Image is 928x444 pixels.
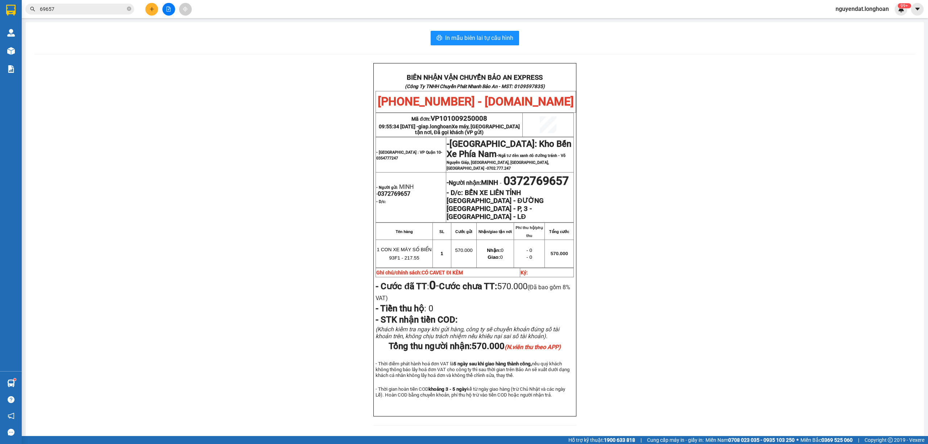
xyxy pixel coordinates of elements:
[3,25,55,37] span: [PHONE_NUMBER]
[487,248,501,253] strong: Nhận:
[376,281,427,291] strong: - Cước đã TT
[8,429,14,436] span: message
[830,4,895,13] span: nguyendat.longhoan
[57,25,145,38] span: CÔNG TY TNHH CHUYỂN PHÁT NHANH BẢO AN
[551,251,568,256] span: 570.000
[447,142,571,171] span: -
[453,361,532,366] strong: 5 ngày sau khi giao hàng thành công,
[376,361,569,378] span: - Thời điểm phát hành hoá đơn VAT là nếu quý khách không thông báo lấy hoá đơn VAT cho công ty th...
[8,412,14,419] span: notification
[796,439,799,441] span: ⚪️
[40,5,125,13] input: Tìm tên, số ĐT hoặc mã đơn
[498,179,504,186] span: -
[447,139,449,149] span: -
[429,278,436,292] strong: 0
[376,315,457,325] span: - STK nhận tiền COD:
[898,6,904,12] img: icon-new-feature
[445,33,513,42] span: In mẫu biên lai tự cấu hình
[389,341,561,351] span: Tổng thu người nhận:
[415,124,520,135] span: Xe máy, [GEOGRAPHIC_DATA] tận nơi, Đã gọi khách (VP gửi)
[376,281,439,291] span: :
[526,248,532,253] span: - 0
[395,229,413,234] strong: Tên hàng
[376,303,433,314] span: :
[376,270,463,275] strong: Ghi chú/chính sách:
[505,344,561,350] em: (N.viên thu theo APP)
[7,29,15,37] img: warehouse-icon
[20,25,38,31] strong: CSKH:
[488,254,500,260] strong: Giao:
[6,5,16,16] img: logo-vxr
[30,7,35,12] span: search
[431,31,519,45] button: printerIn mẫu biên lai tự cấu hình
[449,179,498,186] span: Người nhận:
[415,124,520,135] span: giap.longhoan
[14,378,16,381] sup: 1
[515,225,543,238] strong: Phí thu hộ/phụ thu
[377,247,432,261] span: 1 CON XE MÁY SỐ BIỂN 93F1 - 217.55
[604,437,635,443] strong: 1900 633 818
[149,7,154,12] span: plus
[439,229,444,234] strong: SL
[378,190,410,197] span: 0372769657
[3,44,111,54] span: Mã đơn: BXPN1309250005
[145,3,158,16] button: plus
[405,84,545,89] strong: (Công Ty TNHH Chuyển Phát Nhanh Bảo An - MST: 0109597835)
[447,189,543,221] strong: BẾN XE LIÊN TỈNH [GEOGRAPHIC_DATA] - ĐƯỜNG [GEOGRAPHIC_DATA] - P, 3 - [GEOGRAPHIC_DATA] - LĐ
[49,14,149,22] span: Ngày in phiếu: 16:59 ngày
[166,7,171,12] span: file-add
[647,436,704,444] span: Cung cấp máy in - giấy in:
[481,179,498,187] span: MINH
[447,179,498,187] strong: -
[487,166,511,171] span: 0702.777.247
[641,436,642,444] span: |
[455,229,472,234] strong: Cước gửi
[431,115,487,123] span: VP101009250008
[426,303,433,314] span: 0
[447,153,565,171] span: Ngã tư đèn xanh đỏ đường tránh - Võ Nguyên Giáp, [GEOGRAPHIC_DATA], [GEOGRAPHIC_DATA],[GEOGRAPHIC...
[376,386,565,398] span: - Thời gian hoàn tiền COD kể từ ngày giao hàng (trừ Chủ Nhật và các ngày Lễ). Hoàn COD bằng chuyể...
[568,436,635,444] span: Hỗ trợ kỹ thuật:
[488,254,502,260] span: 0
[7,379,15,387] img: warehouse-icon
[858,436,859,444] span: |
[376,156,398,161] span: 0354777247
[429,278,439,292] span: -
[428,386,467,392] strong: khoảng 3 - 5 ngày
[422,270,463,275] span: CÓ CAVET ĐI KÈM
[51,3,146,13] strong: PHIẾU DÁN LÊN HÀNG
[705,436,795,444] span: Miền Nam
[447,189,463,197] strong: - D/c:
[378,95,574,108] span: [PHONE_NUMBER] - [DOMAIN_NAME]
[440,251,443,256] span: 1
[439,281,497,291] strong: Cước chưa TT:
[914,6,921,12] span: caret-down
[526,254,532,260] span: - 0
[376,150,442,161] span: - [GEOGRAPHIC_DATA] : VP Quận 10-
[7,65,15,73] img: solution-icon
[549,229,569,234] strong: Tổng cước
[127,7,131,11] span: close-circle
[800,436,853,444] span: Miền Bắc
[472,341,561,351] span: 570.000
[888,437,893,443] span: copyright
[376,183,414,197] span: MINH -
[183,7,188,12] span: aim
[179,3,192,16] button: aim
[376,185,398,190] strong: - Người gửi:
[821,437,853,443] strong: 0369 525 060
[455,248,472,253] span: 570.000
[898,3,911,8] sup: 425
[376,199,386,204] strong: - D/c:
[7,47,15,55] img: warehouse-icon
[379,124,520,135] span: 09:55:34 [DATE] -
[8,396,14,403] span: question-circle
[127,6,131,13] span: close-circle
[504,174,569,188] span: 0372769657
[411,116,487,122] span: Mã đơn:
[728,437,795,443] strong: 0708 023 035 - 0935 103 250
[487,248,504,253] span: 0
[376,303,424,314] strong: - Tiền thu hộ
[376,284,570,302] span: (Đã bao gồm 8% VAT)
[162,3,175,16] button: file-add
